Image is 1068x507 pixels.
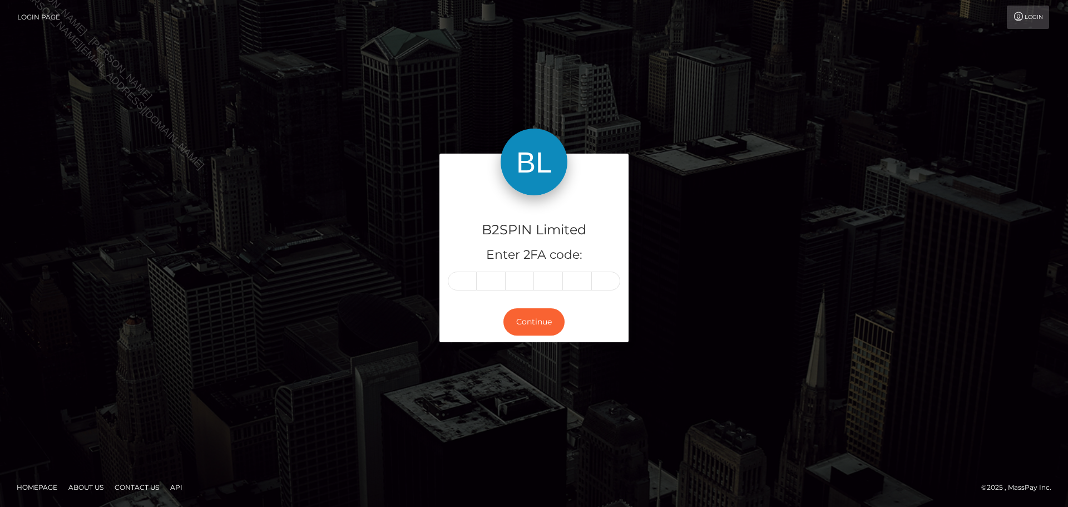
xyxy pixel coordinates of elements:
[64,479,108,496] a: About Us
[12,479,62,496] a: Homepage
[17,6,60,29] a: Login Page
[501,129,567,195] img: B2SPIN Limited
[1007,6,1049,29] a: Login
[110,479,164,496] a: Contact Us
[448,220,620,240] h4: B2SPIN Limited
[166,479,187,496] a: API
[503,308,565,336] button: Continue
[981,481,1060,494] div: © 2025 , MassPay Inc.
[448,247,620,264] h5: Enter 2FA code:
